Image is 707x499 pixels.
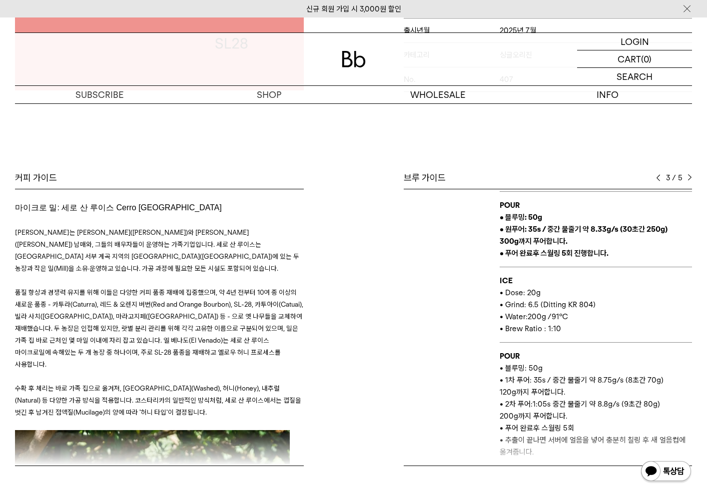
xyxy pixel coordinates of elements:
[15,288,303,320] span: 품질 향상과 경쟁력 유지를 위해 이들은 다양한 커피 품종 재배에 집중했으며, 약 4년 전부터 10여 종 이상의 새로운 품종 - 카투라(Caturra), 레드 & 오렌지 버번(...
[640,460,692,484] img: 카카오톡 채널 1:1 채팅 버튼
[618,50,641,67] p: CART
[500,364,543,373] span: • 블루밍: 50g
[500,422,692,434] p: • 푸어 완료후 스월링 5회
[666,172,670,184] span: 3
[617,68,653,85] p: SEARCH
[342,51,366,67] img: 로고
[500,376,664,397] span: • 1차 푸어: 35s / 중간 물줄기 약 8.75g/s (8초간 70g) 120g까지 푸어합니다.
[354,86,523,103] p: WHOLESALE
[672,172,676,184] span: /
[15,203,222,212] span: 마이크로 밀: 세로 산 루이스 Cerro [GEOGRAPHIC_DATA]
[577,50,692,68] a: CART (0)
[500,352,520,361] b: POUR
[500,213,542,222] span: • 블루밍: 50g
[15,312,302,368] span: ) 등 - 으로 옛 나무들을 교체하여 재배했습니다. 두 농장은 인접해 있지만, 랏별 분리 관리를 위해 각각 고유한 이름으로 구분되어 있으며, 밀은 가족 집 바로 근처인 몇 마...
[523,86,692,103] p: INFO
[15,228,299,272] span: [PERSON_NAME]는 [PERSON_NAME]([PERSON_NAME])와 [PERSON_NAME]([PERSON_NAME]) 남매와, 그들의 배우자들이 운영하는 가족기...
[500,225,668,246] span: • 원푸어: 35s / 중간 물줄기 약 8.33g/s (30초간 250g) 300g까지 푸어합니다.
[641,50,652,67] p: (0)
[15,86,184,103] a: SUBSCRIBE
[678,172,683,184] span: 5
[500,398,692,422] p: • 2차 푸어:1:05s 중간 물줄기 약 8.8g/s (9초간 80g) 200g까지 푸어합니다.
[500,201,520,210] b: POUR
[148,312,216,320] span: [GEOGRAPHIC_DATA]
[577,33,692,50] a: LOGIN
[500,249,609,258] span: • 푸어 완료후 스월링 5회 진행합니다.
[500,324,561,333] span: • Brew Ratio : 1:10
[15,384,301,416] span: 수확 후 체리는 바로 가족 집으로 옮겨져, [GEOGRAPHIC_DATA](Washed), 허니(Honey), 내추럴(Natural) 등 다양한 가공 방식을 적용합니다. 코스...
[500,288,541,297] span: • Dose: 20g
[15,172,304,184] div: 커피 가이드
[621,33,649,50] p: LOGIN
[306,4,401,13] a: 신규 회원 가입 시 3,000원 할인
[500,312,568,321] span: • Water:200g /91°C
[500,276,513,285] b: ICE
[184,86,354,103] a: SHOP
[404,172,693,184] div: 브루 가이드
[500,300,596,309] span: • Grind: 6.5 (Ditting KR 804)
